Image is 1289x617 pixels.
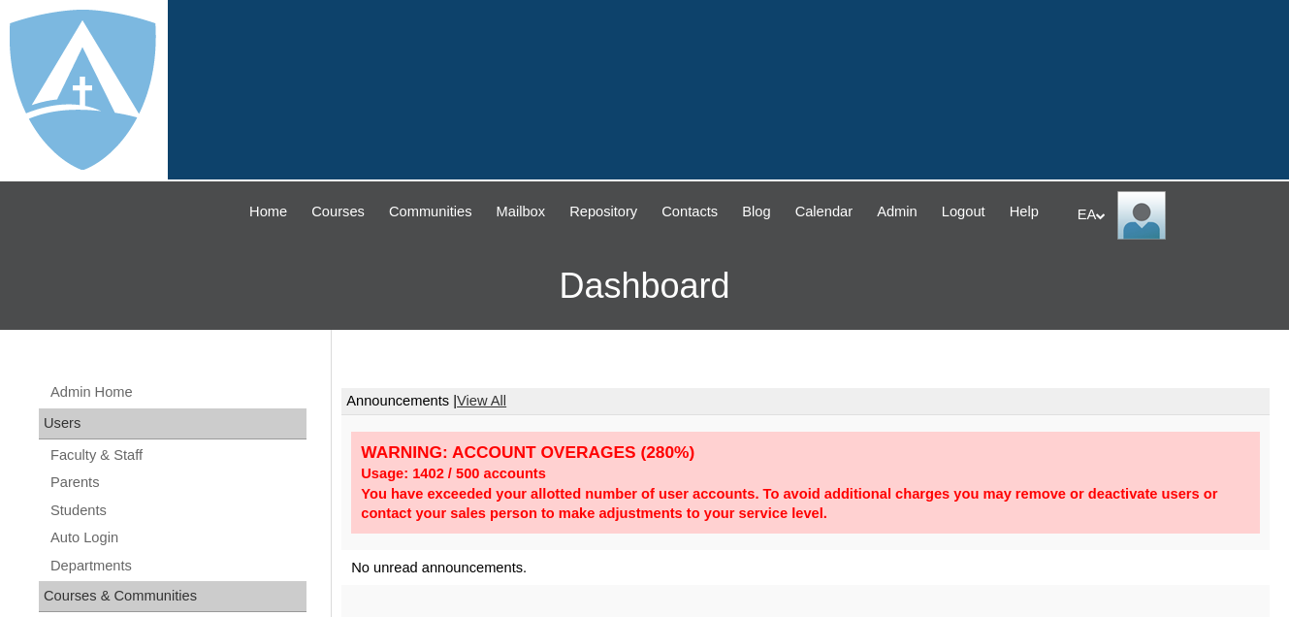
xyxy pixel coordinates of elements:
span: Home [249,201,287,223]
a: Logout [932,201,995,223]
span: Logout [942,201,985,223]
img: EA Administrator [1117,191,1166,240]
a: Departments [48,554,306,578]
td: Announcements | [341,388,1270,415]
a: Auto Login [48,526,306,550]
span: Calendar [795,201,853,223]
div: Courses & Communities [39,581,306,612]
span: Mailbox [497,201,546,223]
div: You have exceeded your allotted number of user accounts. To avoid additional charges you may remo... [361,484,1250,524]
span: Repository [569,201,637,223]
a: Students [48,499,306,523]
a: Courses [302,201,374,223]
a: Home [240,201,297,223]
a: Admin [867,201,927,223]
a: Contacts [652,201,727,223]
a: Blog [732,201,780,223]
span: Courses [311,201,365,223]
div: EA [1078,191,1270,240]
a: Repository [560,201,647,223]
span: Blog [742,201,770,223]
span: Communities [389,201,472,223]
img: logo-white.png [10,10,156,170]
span: Admin [877,201,918,223]
a: Faculty & Staff [48,443,306,468]
strong: Usage: 1402 / 500 accounts [361,466,546,481]
a: View All [457,393,506,408]
a: Mailbox [487,201,556,223]
div: WARNING: ACCOUNT OVERAGES (280%) [361,441,1250,464]
span: Help [1010,201,1039,223]
h3: Dashboard [10,243,1279,330]
a: Parents [48,471,306,495]
a: Help [1000,201,1048,223]
td: No unread announcements. [341,550,1270,586]
span: Contacts [661,201,718,223]
a: Communities [379,201,482,223]
a: Admin Home [48,380,306,405]
div: Users [39,408,306,439]
a: Calendar [786,201,862,223]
